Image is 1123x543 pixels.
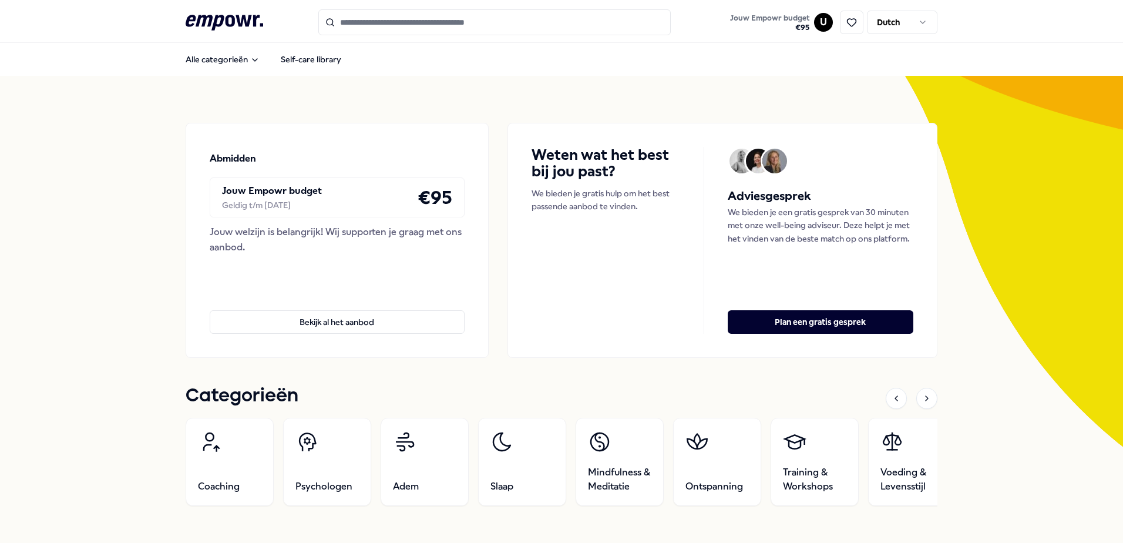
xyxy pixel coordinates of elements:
[728,11,812,35] button: Jouw Empowr budget€95
[730,23,809,32] span: € 95
[418,183,452,212] h4: € 95
[393,480,419,494] span: Adem
[771,418,859,506] a: Training & Workshops
[222,183,322,199] p: Jouw Empowr budget
[186,381,298,411] h1: Categorieën
[730,14,809,23] span: Jouw Empowr budget
[210,151,256,166] p: Abmidden
[673,418,761,506] a: Ontspanning
[532,187,680,213] p: We bieden je gratis hulp om het best passende aanbod te vinden.
[490,480,513,494] span: Slaap
[210,224,465,254] div: Jouw welzijn is belangrijk! Wij supporten je graag met ons aanbod.
[725,10,814,35] a: Jouw Empowr budget€95
[186,418,274,506] a: Coaching
[295,480,352,494] span: Psychologen
[685,480,743,494] span: Ontspanning
[271,48,351,71] a: Self-care library
[814,13,833,32] button: U
[729,149,754,173] img: Avatar
[210,310,465,334] button: Bekijk al het aanbod
[728,310,913,334] button: Plan een gratis gesprek
[198,480,240,494] span: Coaching
[728,206,913,245] p: We bieden je een gratis gesprek van 30 minuten met onze well-being adviseur. Deze helpt je met he...
[381,418,469,506] a: Adem
[176,48,351,71] nav: Main
[783,465,846,494] span: Training & Workshops
[318,9,671,35] input: Search for products, categories or subcategories
[588,465,651,494] span: Mindfulness & Meditatie
[762,149,787,173] img: Avatar
[222,199,322,212] div: Geldig t/m [DATE]
[283,418,371,506] a: Psychologen
[880,465,944,494] span: Voeding & Levensstijl
[532,147,680,180] h4: Weten wat het best bij jou past?
[576,418,664,506] a: Mindfulness & Meditatie
[478,418,566,506] a: Slaap
[868,418,956,506] a: Voeding & Levensstijl
[746,149,771,173] img: Avatar
[210,291,465,334] a: Bekijk al het aanbod
[176,48,269,71] button: Alle categorieën
[728,187,913,206] h5: Adviesgesprek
